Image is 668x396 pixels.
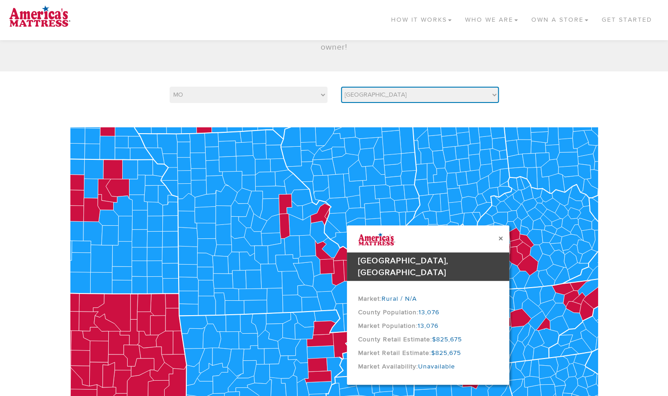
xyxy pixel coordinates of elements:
b: Market Retail Estimate: [358,349,431,357]
span: 825,675 [436,335,462,344]
span: Rural / N/A [382,295,417,303]
b: County Retail Estimate: [358,335,432,344]
b: Market: [358,295,382,303]
b: Market Availability: [358,363,418,371]
b: Market Population: [358,322,418,330]
span: [GEOGRAPHIC_DATA], [GEOGRAPHIC_DATA] [358,256,448,278]
img: logo [9,5,70,27]
span: Unavailable [418,363,455,371]
b: County Population: [358,308,419,317]
a: Get Started [595,5,659,31]
span: 13,076 [418,322,438,330]
span: $ [432,335,436,344]
a: Who We Are [458,5,525,31]
span: 825,675 [435,349,461,357]
a: Own a Store [525,5,595,31]
img: logo [347,232,395,246]
button: × [498,234,502,243]
span: 13,076 [419,308,439,317]
a: How It Works [384,5,458,31]
span: $ [431,349,435,357]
